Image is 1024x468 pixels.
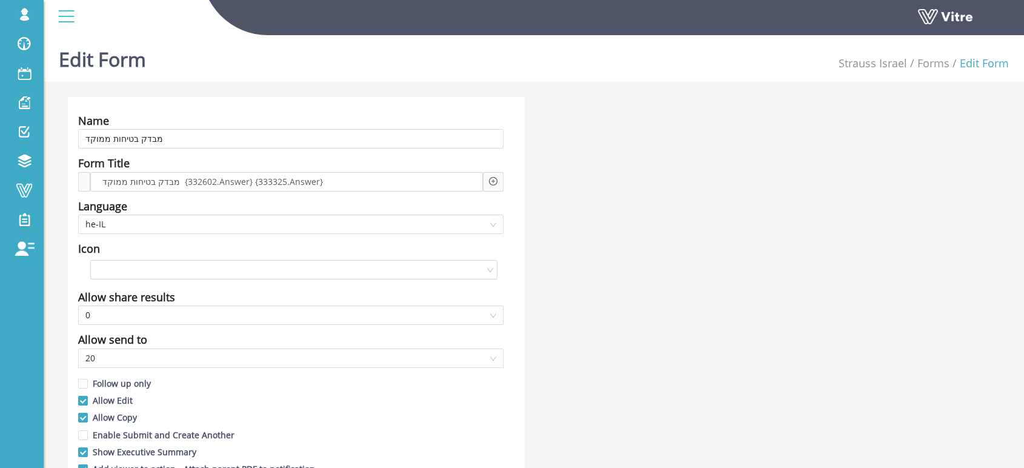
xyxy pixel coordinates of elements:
[489,177,497,186] span: plus-circle
[78,155,130,172] div: Form Title
[78,289,175,306] div: Allow share results
[949,55,1009,72] li: Edit Form
[78,331,147,348] div: Allow send to
[99,175,326,189] span: מבדק בטיחות ממוקד {332602.Answer} {333325.Answer}
[917,56,949,70] a: Forms
[85,349,496,367] span: 20
[78,112,109,129] div: Name
[78,129,504,149] input: Name
[85,215,496,233] span: he-IL
[88,395,138,406] span: Allow Edit
[88,412,142,423] span: Allow Copy
[88,429,239,441] span: Enable Submit and Create Another
[59,30,146,82] h1: Edit Form
[78,240,100,257] div: Icon
[78,198,127,215] div: Language
[839,56,907,70] a: Strauss Israel
[85,306,496,324] span: 0
[88,446,201,458] span: Show Executive Summary
[88,378,156,389] span: Follow up only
